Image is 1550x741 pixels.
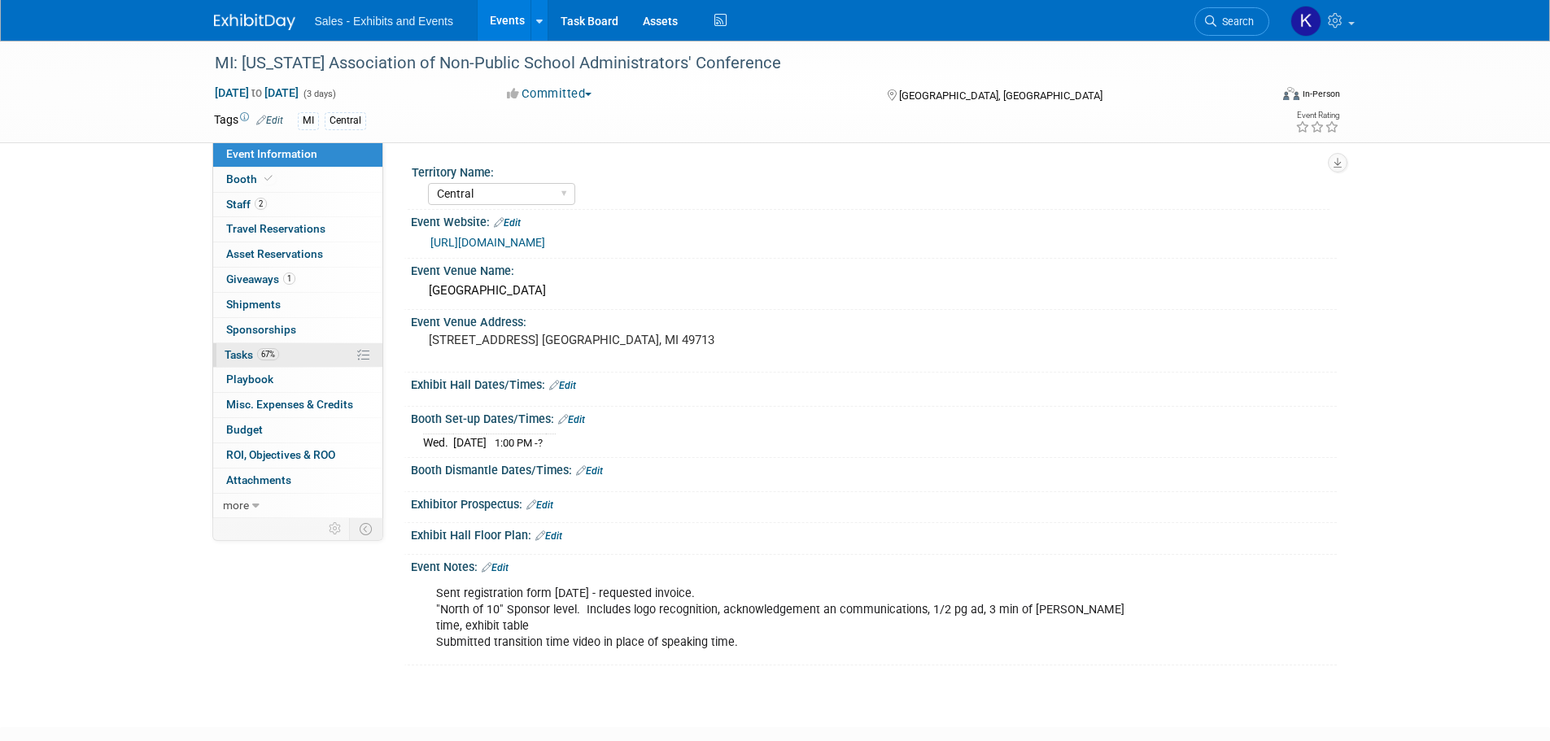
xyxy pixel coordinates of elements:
a: Edit [576,465,603,477]
a: Sponsorships [213,318,382,342]
a: Playbook [213,368,382,392]
span: Travel Reservations [226,222,325,235]
span: Attachments [226,473,291,486]
span: 2 [255,198,267,210]
span: Giveaways [226,272,295,286]
a: Edit [494,217,521,229]
div: MI [298,112,319,129]
div: Booth Set-up Dates/Times: [411,407,1337,428]
a: Budget [213,418,382,442]
td: Personalize Event Tab Strip [321,518,350,539]
span: Tasks [225,348,279,361]
a: Search [1194,7,1269,36]
button: Committed [501,85,598,102]
div: In-Person [1302,88,1340,100]
a: Travel Reservations [213,217,382,242]
td: Toggle Event Tabs [349,518,382,539]
span: Staff [226,198,267,211]
a: Tasks67% [213,343,382,368]
a: Edit [549,380,576,391]
a: [URL][DOMAIN_NAME] [430,236,545,249]
div: Event Format [1173,85,1341,109]
span: 1:00 PM - [495,437,543,449]
a: Edit [558,414,585,425]
span: 1 [283,272,295,285]
img: ExhibitDay [214,14,295,30]
span: Shipments [226,298,281,311]
div: Booth Dismantle Dates/Times: [411,458,1337,479]
div: Exhibitor Prospectus: [411,492,1337,513]
a: Asset Reservations [213,242,382,267]
div: Exhibit Hall Dates/Times: [411,373,1337,394]
span: Booth [226,172,276,185]
img: Format-Inperson.png [1283,87,1299,100]
a: Giveaways1 [213,268,382,292]
span: [DATE] [DATE] [214,85,299,100]
div: Event Venue Name: [411,259,1337,279]
div: MI: [US_STATE] Association of Non-Public School Administrators' Conference [209,49,1245,78]
div: Territory Name: [412,160,1330,181]
span: 67% [257,348,279,360]
div: Central [325,112,366,129]
a: Edit [482,562,509,573]
div: Event Notes: [411,555,1337,576]
div: Event Website: [411,210,1337,231]
a: Edit [526,499,553,511]
div: Event Venue Address: [411,310,1337,330]
a: more [213,494,382,518]
span: ROI, Objectives & ROO [226,448,335,461]
span: ? [538,437,543,449]
span: Search [1216,15,1254,28]
a: Edit [535,530,562,542]
span: Asset Reservations [226,247,323,260]
a: Shipments [213,293,382,317]
span: (3 days) [302,89,336,99]
span: Playbook [226,373,273,386]
td: Wed. [423,434,453,451]
img: Kara Haven [1290,6,1321,37]
span: Budget [226,423,263,436]
a: Attachments [213,469,382,493]
div: [GEOGRAPHIC_DATA] [423,278,1325,303]
a: Event Information [213,142,382,167]
pre: [STREET_ADDRESS] [GEOGRAPHIC_DATA], MI 49713 [429,333,779,347]
a: Misc. Expenses & Credits [213,393,382,417]
a: Booth [213,168,382,192]
div: Sent registration form [DATE] - requested invoice. "North of 10" Sponsor level. Includes logo rec... [425,578,1158,659]
span: more [223,499,249,512]
td: Tags [214,111,283,130]
span: Sales - Exhibits and Events [315,15,453,28]
span: Sponsorships [226,323,296,336]
a: ROI, Objectives & ROO [213,443,382,468]
a: Edit [256,115,283,126]
span: Event Information [226,147,317,160]
td: [DATE] [453,434,487,451]
a: Staff2 [213,193,382,217]
span: [GEOGRAPHIC_DATA], [GEOGRAPHIC_DATA] [899,89,1102,102]
span: to [249,86,264,99]
span: Misc. Expenses & Credits [226,398,353,411]
i: Booth reservation complete [264,174,273,183]
div: Exhibit Hall Floor Plan: [411,523,1337,544]
div: Event Rating [1295,111,1339,120]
